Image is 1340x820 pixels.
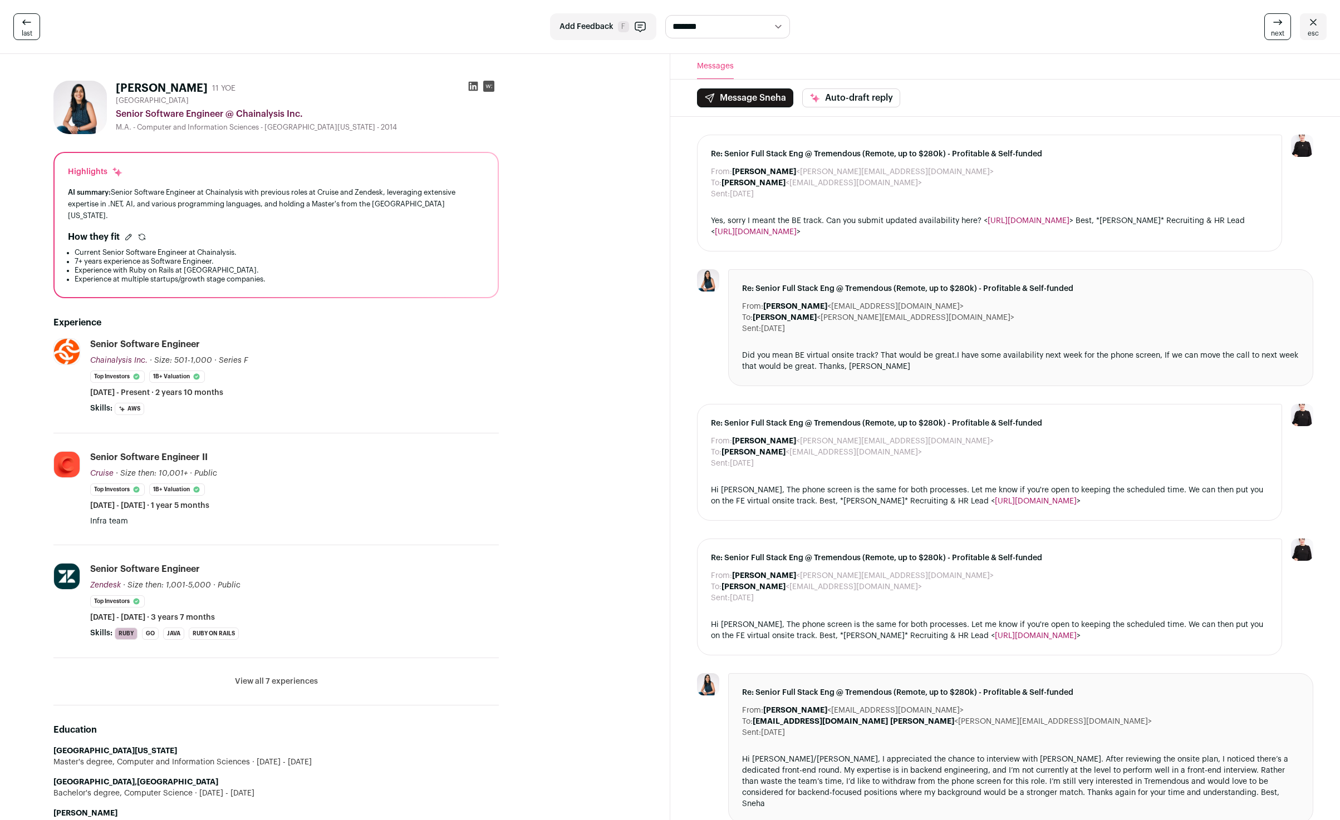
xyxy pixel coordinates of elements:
li: Java [163,628,184,640]
div: M.A. - Computer and Information Sciences - [GEOGRAPHIC_DATA][US_STATE] - 2014 [116,123,499,132]
img: 9240684-medium_jpg [1291,539,1313,561]
a: esc [1300,13,1327,40]
a: next [1264,13,1291,40]
dt: From: [711,166,732,177]
h2: Education [53,723,499,737]
dd: [DATE] [761,727,785,738]
li: 1B+ Valuation [149,371,205,383]
div: Yes, sorry I meant the BE track. Can you submit updated availability here? < > Best, *[PERSON_NAM... [711,215,1269,238]
span: Re: Senior Full Stack Eng @ Tremendous (Remote, up to $280k) - Profitable & Self-funded [711,149,1269,160]
a: [URL][DOMAIN_NAME] [715,228,797,236]
span: esc [1308,29,1319,38]
span: [DATE] - [DATE] · 1 year 5 months [90,500,209,511]
button: Add Feedback F [550,13,656,40]
dd: <[PERSON_NAME][EMAIL_ADDRESS][DOMAIN_NAME]> [732,570,994,581]
b: [PERSON_NAME] [732,572,796,580]
div: Senior Software Engineer [90,563,200,575]
span: Chainalysis Inc. [90,357,148,364]
img: 9240684-medium_jpg [1291,135,1313,157]
span: Add Feedback [559,21,613,32]
li: Experience with Ruby on Rails at [GEOGRAPHIC_DATA]. [75,266,484,275]
div: Senior Software Engineer at Chainalysis with previous roles at Cruise and Zendesk, leveraging ext... [68,186,484,221]
p: Infra team [90,516,499,527]
a: [URL][DOMAIN_NAME] [988,217,1069,225]
b: [PERSON_NAME] [732,437,796,445]
li: Go [142,628,159,640]
a: last [13,13,40,40]
strong: [GEOGRAPHIC_DATA][US_STATE] [53,747,177,755]
dd: <[EMAIL_ADDRESS][DOMAIN_NAME]> [721,447,922,458]
div: Hi [PERSON_NAME], The phone screen is the same for both processes. Let me know if you're open to ... [711,485,1269,507]
dt: To: [711,177,721,189]
div: 11 YOE [212,83,235,94]
dt: Sent: [742,323,761,334]
b: [PERSON_NAME] [753,314,817,322]
a: [URL][DOMAIN_NAME] [995,632,1077,640]
b: [PERSON_NAME] [890,718,954,725]
div: Hi [PERSON_NAME]/[PERSON_NAME], I appreciated the chance to interview with [PERSON_NAME]. After r... [742,754,1300,809]
span: [DATE] - [DATE] [193,788,254,799]
img: 2ddb4485eb45a6d78e683d23f66d3ed96adf1ef380973249cd40887bf2e291b9.jpg [54,452,80,477]
b: [PERSON_NAME] [721,583,786,591]
div: Senior Software Engineer @ Chainalysis Inc. [116,107,499,121]
span: Re: Senior Full Stack Eng @ Tremendous (Remote, up to $280k) - Profitable & Self-funded [742,283,1300,294]
li: Experience at multiple startups/growth stage companies. [75,275,484,284]
dd: [DATE] [730,592,754,604]
button: View all 7 experiences [235,676,318,687]
dd: [DATE] [730,189,754,200]
span: · Size: 501-1,000 [150,357,212,364]
li: 7+ years experience as Software Engineer. [75,257,484,266]
span: F [618,21,629,32]
b: [PERSON_NAME] [721,179,786,187]
dt: Sent: [711,458,730,469]
dt: Sent: [711,189,730,200]
span: Re: Senior Full Stack Eng @ Tremendous (Remote, up to $280k) - Profitable & Self-funded [711,552,1269,564]
div: Did you mean BE virtual onsite track? That would be great.I have some availability next week for ... [742,350,1300,372]
span: Re: Senior Full Stack Eng @ Tremendous (Remote, up to $280k) - Profitable & Self-funded [711,418,1269,429]
dd: <[PERSON_NAME][EMAIL_ADDRESS][DOMAIN_NAME]> [753,312,1014,323]
li: Top Investors [90,483,145,496]
dt: From: [711,570,732,581]
span: [DATE] - [DATE] [250,757,312,768]
span: AI summary: [68,189,111,196]
img: 3f11577dffa13d57314c094654ea905ebfdc06c6230e97ce769448766915dec9.jpg [54,339,80,364]
span: Series F [219,357,248,364]
li: 1B+ Valuation [149,483,205,496]
dt: To: [711,581,721,592]
dt: Sent: [742,727,761,738]
dt: Sent: [711,592,730,604]
span: Public [194,470,217,477]
span: · [213,580,215,591]
li: Top Investors [90,371,145,383]
button: Message Sneha [697,88,793,107]
dt: From: [742,705,763,716]
div: Senior Software Engineer [90,338,200,350]
h2: How they fit [68,230,120,244]
dd: <[EMAIL_ADDRESS][DOMAIN_NAME]> [763,705,964,716]
img: 6065c5c2081709d026abbaba977fbf6d524315e99be182c8f2543e4b394e403a [697,673,719,695]
li: Ruby on Rails [189,628,239,640]
span: Cruise [90,470,114,477]
span: · Size then: 10,001+ [116,470,188,477]
div: Highlights [68,166,123,177]
dt: From: [711,436,732,447]
dd: [DATE] [761,323,785,334]
dt: To: [742,312,753,323]
span: [GEOGRAPHIC_DATA] [116,96,189,105]
span: Skills: [90,403,112,414]
dd: <[EMAIL_ADDRESS][DOMAIN_NAME]> [721,581,922,592]
div: Hi [PERSON_NAME], The phone screen is the same for both processes. Let me know if you're open to ... [711,619,1269,641]
b: [PERSON_NAME] [763,303,827,310]
button: Messages [697,54,734,79]
b: [PERSON_NAME] [763,707,827,714]
div: Bachelor's degree, Computer Science [53,788,499,799]
h2: Experience [53,316,499,329]
dd: <[PERSON_NAME][EMAIL_ADDRESS][DOMAIN_NAME]> [732,436,994,447]
strong: [PERSON_NAME] [53,809,117,817]
b: [PERSON_NAME] [732,168,796,176]
span: Re: Senior Full Stack Eng @ Tremendous (Remote, up to $280k) - Profitable & Self-funded [742,687,1300,698]
span: last [22,29,32,38]
dt: From: [742,301,763,312]
li: AWS [115,403,144,415]
dd: <[EMAIL_ADDRESS][DOMAIN_NAME]> [721,177,922,189]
